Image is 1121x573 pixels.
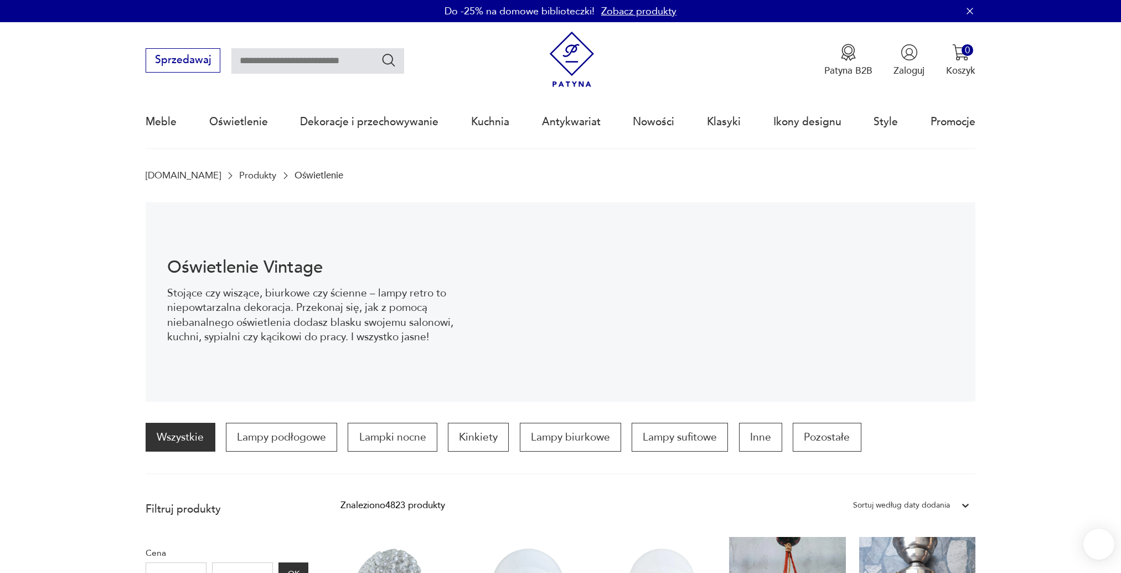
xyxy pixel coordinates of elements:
button: Sprzedawaj [146,48,220,73]
a: Lampki nocne [348,423,437,452]
a: Kinkiety [448,423,509,452]
a: Promocje [931,96,975,147]
button: Szukaj [381,52,397,68]
a: Meble [146,96,177,147]
p: Oświetlenie [295,170,343,181]
img: Oświetlenie [478,202,975,402]
p: Stojące czy wiszące, biurkowe czy ścienne – lampy retro to niepowtarzalna dekoracja. Przekonaj si... [167,286,457,345]
div: 0 [962,44,973,56]
img: Patyna - sklep z meblami i dekoracjami vintage [544,32,600,88]
a: Ikona medaluPatyna B2B [824,44,872,77]
img: Ikona koszyka [952,44,969,61]
img: Ikona medalu [840,44,857,61]
a: Inne [739,423,782,452]
a: Oświetlenie [209,96,268,147]
p: Cena [146,546,308,560]
a: Lampy biurkowe [520,423,621,452]
a: Nowości [633,96,674,147]
a: Pozostałe [793,423,861,452]
iframe: Smartsupp widget button [1083,529,1114,560]
a: Klasyki [707,96,741,147]
a: Lampy sufitowe [632,423,728,452]
div: Sortuj według daty dodania [853,498,950,513]
a: [DOMAIN_NAME] [146,170,221,181]
a: Zobacz produkty [601,4,676,18]
button: 0Koszyk [946,44,975,77]
a: Wszystkie [146,423,215,452]
p: Zaloguj [893,64,924,77]
a: Produkty [239,170,276,181]
img: Ikonka użytkownika [901,44,918,61]
button: Patyna B2B [824,44,872,77]
p: Filtruj produkty [146,502,308,516]
p: Patyna B2B [824,64,872,77]
h1: Oświetlenie Vintage [167,259,457,275]
p: Koszyk [946,64,975,77]
a: Lampy podłogowe [226,423,337,452]
a: Kuchnia [471,96,509,147]
a: Sprzedawaj [146,57,220,65]
a: Ikony designu [773,96,841,147]
a: Antykwariat [542,96,601,147]
button: Zaloguj [893,44,924,77]
a: Dekoracje i przechowywanie [300,96,438,147]
div: Znaleziono 4823 produkty [340,498,445,513]
a: Style [874,96,898,147]
p: Do -25% na domowe biblioteczki! [445,4,595,18]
